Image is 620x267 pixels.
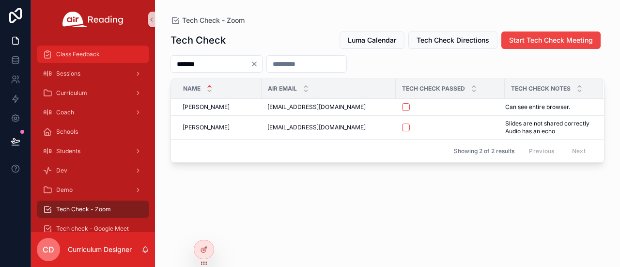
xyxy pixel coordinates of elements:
[268,85,297,93] span: Air Email
[267,124,366,131] span: [EMAIL_ADDRESS][DOMAIN_NAME]
[56,225,129,233] span: Tech check - Google Meet
[37,162,149,179] a: Dev
[340,31,404,49] button: Luma Calendar
[56,167,67,174] span: Dev
[170,16,245,25] a: Tech Check - Zoom
[43,244,54,255] span: CD
[267,124,390,131] a: [EMAIL_ADDRESS][DOMAIN_NAME]
[402,85,465,93] span: Tech Check Passed
[56,70,80,78] span: Sessions
[183,124,230,131] span: [PERSON_NAME]
[183,85,201,93] span: Name
[37,142,149,160] a: Students
[454,147,514,155] span: Showing 2 of 2 results
[501,31,601,49] button: Start Tech Check Meeting
[170,33,226,47] h1: Tech Check
[505,103,591,111] a: Can see entire browser.
[505,120,591,135] a: Slides are not shared correctly Audio has an echo
[183,124,256,131] a: [PERSON_NAME]
[417,35,489,45] span: Tech Check Directions
[250,60,262,68] button: Clear
[56,128,78,136] span: Schools
[183,103,230,111] span: [PERSON_NAME]
[267,103,366,111] span: [EMAIL_ADDRESS][DOMAIN_NAME]
[267,103,390,111] a: [EMAIL_ADDRESS][DOMAIN_NAME]
[37,123,149,141] a: Schools
[37,84,149,102] a: Curriculum
[37,220,149,237] a: Tech check - Google Meet
[62,12,124,27] img: App logo
[37,104,149,121] a: Coach
[505,103,570,111] span: Can see entire browser.
[68,245,132,254] p: Curriculum Designer
[408,31,497,49] button: Tech Check Directions
[56,89,87,97] span: Curriculum
[56,109,74,116] span: Coach
[56,50,100,58] span: Class Feedback
[37,201,149,218] a: Tech Check - Zoom
[56,186,73,194] span: Demo
[37,181,149,199] a: Demo
[182,16,245,25] span: Tech Check - Zoom
[511,85,571,93] span: Tech Check Notes
[183,103,256,111] a: [PERSON_NAME]
[56,147,80,155] span: Students
[348,35,396,45] span: Luma Calendar
[31,39,155,232] div: scrollable content
[37,65,149,82] a: Sessions
[37,46,149,63] a: Class Feedback
[509,35,593,45] span: Start Tech Check Meeting
[56,205,111,213] span: Tech Check - Zoom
